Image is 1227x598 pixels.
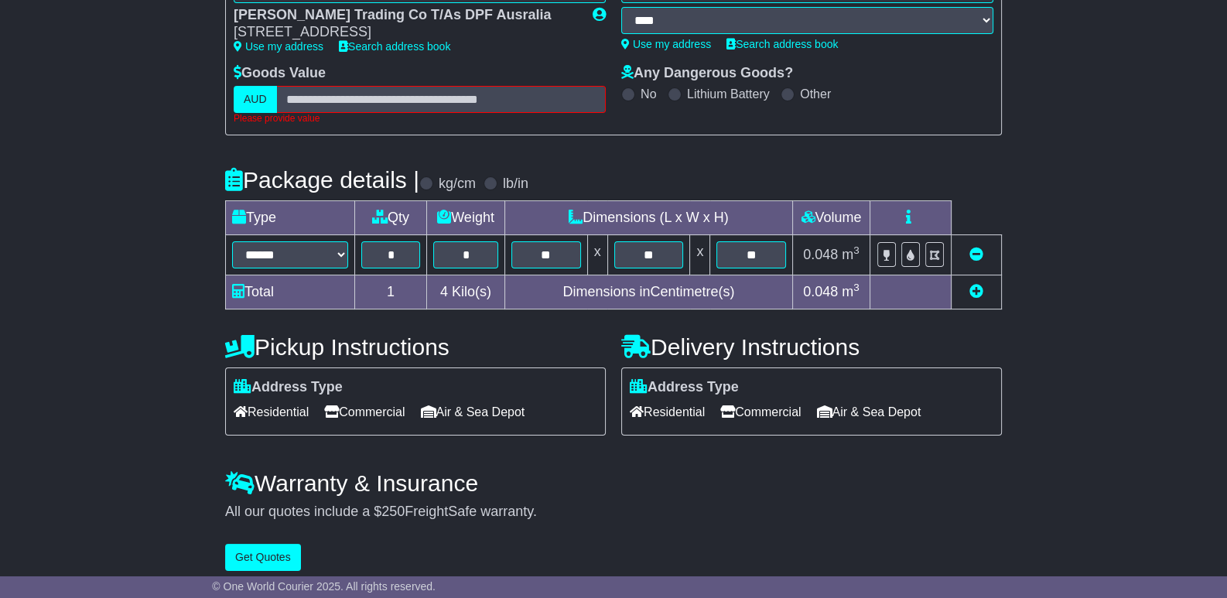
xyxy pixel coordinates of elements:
[225,544,301,571] button: Get Quotes
[630,379,739,396] label: Address Type
[355,275,427,309] td: 1
[842,284,860,299] span: m
[234,7,577,24] div: [PERSON_NAME] Trading Co T/As DPF Ausralia
[234,86,277,113] label: AUD
[641,87,656,101] label: No
[225,504,1002,521] div: All our quotes include a $ FreightSafe warranty.
[427,275,505,309] td: Kilo(s)
[225,334,606,360] h4: Pickup Instructions
[504,275,792,309] td: Dimensions in Centimetre(s)
[817,400,921,424] span: Air & Sea Depot
[339,40,450,53] a: Search address book
[800,87,831,101] label: Other
[842,247,860,262] span: m
[690,235,710,275] td: x
[381,504,405,519] span: 250
[439,176,476,193] label: kg/cm
[687,87,770,101] label: Lithium Battery
[234,379,343,396] label: Address Type
[504,201,792,235] td: Dimensions (L x W x H)
[621,38,711,50] a: Use my address
[803,284,838,299] span: 0.048
[225,470,1002,496] h4: Warranty & Insurance
[853,244,860,256] sup: 3
[324,400,405,424] span: Commercial
[630,400,705,424] span: Residential
[226,275,355,309] td: Total
[234,40,323,53] a: Use my address
[969,284,983,299] a: Add new item
[792,201,870,235] td: Volume
[355,201,427,235] td: Qty
[720,400,801,424] span: Commercial
[225,167,419,193] h4: Package details |
[726,38,838,50] a: Search address book
[621,334,1002,360] h4: Delivery Instructions
[226,201,355,235] td: Type
[440,284,448,299] span: 4
[234,113,606,124] div: Please provide value
[421,400,525,424] span: Air & Sea Depot
[234,400,309,424] span: Residential
[621,65,793,82] label: Any Dangerous Goods?
[427,201,505,235] td: Weight
[234,65,326,82] label: Goods Value
[587,235,607,275] td: x
[212,580,436,593] span: © One World Courier 2025. All rights reserved.
[853,282,860,293] sup: 3
[234,24,577,41] div: [STREET_ADDRESS]
[803,247,838,262] span: 0.048
[969,247,983,262] a: Remove this item
[503,176,528,193] label: lb/in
